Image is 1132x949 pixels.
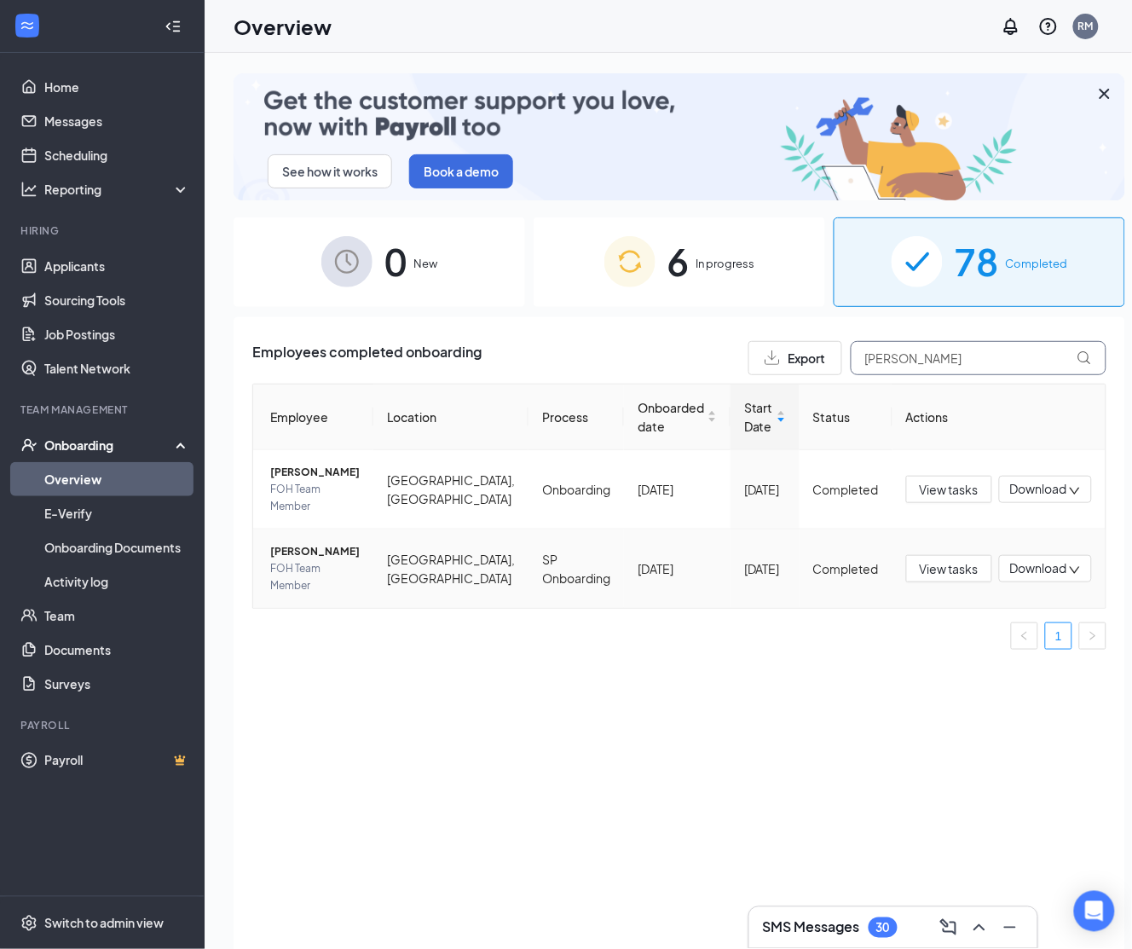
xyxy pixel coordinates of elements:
span: Download [1010,480,1067,498]
svg: ChevronUp [969,917,990,938]
span: View tasks [920,559,979,578]
div: 30 [876,921,890,935]
li: Previous Page [1011,622,1038,650]
svg: ComposeMessage [939,917,959,938]
svg: QuestionInfo [1038,16,1059,37]
svg: Analysis [20,181,38,198]
button: View tasks [906,476,992,503]
span: FOH Team Member [270,481,360,515]
li: 1 [1045,622,1072,650]
div: Open Intercom Messenger [1074,891,1115,932]
a: Onboarding Documents [44,530,190,564]
div: [DATE] [638,480,717,499]
span: Download [1010,559,1067,577]
button: Book a demo [409,154,513,188]
div: Hiring [20,223,187,238]
th: Status [800,385,892,450]
h1: Overview [234,12,332,41]
div: Reporting [44,181,191,198]
a: Overview [44,462,190,496]
li: Next Page [1079,622,1106,650]
span: FOH Team Member [270,560,360,594]
button: View tasks [906,555,992,582]
button: right [1079,622,1106,650]
td: [GEOGRAPHIC_DATA], [GEOGRAPHIC_DATA] [373,529,528,608]
span: [PERSON_NAME] [270,543,360,560]
span: 6 [667,232,690,291]
a: Applicants [44,249,190,283]
div: Switch to admin view [44,915,164,932]
td: [GEOGRAPHIC_DATA], [GEOGRAPHIC_DATA] [373,450,528,529]
div: Team Management [20,402,187,417]
div: Payroll [20,718,187,732]
a: Messages [44,104,190,138]
div: [DATE] [638,559,717,578]
div: Onboarding [44,437,176,454]
span: Export [788,352,826,364]
span: New [413,255,437,272]
span: right [1088,631,1098,641]
input: Search by Name, Job Posting, or Process [851,341,1106,375]
div: Completed [813,480,879,499]
th: Process [528,385,624,450]
svg: UserCheck [20,437,38,454]
a: E-Verify [44,496,190,530]
svg: Minimize [1000,917,1020,938]
th: Employee [253,385,373,450]
span: 0 [384,232,407,291]
a: Scheduling [44,138,190,172]
span: In progress [696,255,755,272]
td: Onboarding [528,450,624,529]
a: Job Postings [44,317,190,351]
th: Location [373,385,528,450]
span: [PERSON_NAME] [270,464,360,481]
span: Employees completed onboarding [252,341,482,375]
span: left [1019,631,1030,641]
span: down [1069,485,1081,497]
a: Home [44,70,190,104]
svg: WorkstreamLogo [19,17,36,34]
th: Onboarded date [624,385,731,450]
div: Completed [813,559,879,578]
button: ComposeMessage [935,914,962,941]
span: View tasks [920,480,979,499]
svg: Notifications [1001,16,1021,37]
svg: Collapse [165,18,182,35]
div: [DATE] [744,480,786,499]
a: Sourcing Tools [44,283,190,317]
svg: Cross [1094,84,1115,104]
button: left [1011,622,1038,650]
img: payroll-small.gif [234,73,1125,200]
div: RM [1078,19,1094,33]
a: 1 [1046,623,1071,649]
a: Team [44,599,190,633]
svg: Settings [20,915,38,932]
h3: SMS Messages [763,918,860,937]
a: Talent Network [44,351,190,385]
td: SP Onboarding [528,529,624,608]
span: Completed [1006,255,1068,272]
th: Actions [892,385,1106,450]
span: down [1069,564,1081,576]
a: Activity log [44,564,190,599]
button: Minimize [996,914,1024,941]
button: ChevronUp [966,914,993,941]
button: See how it works [268,154,392,188]
a: PayrollCrown [44,744,190,778]
span: Onboarded date [638,398,704,436]
button: Export [748,341,842,375]
a: Documents [44,633,190,667]
span: 78 [955,232,999,291]
span: Start Date [744,398,773,436]
a: Surveys [44,667,190,701]
div: [DATE] [744,559,786,578]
